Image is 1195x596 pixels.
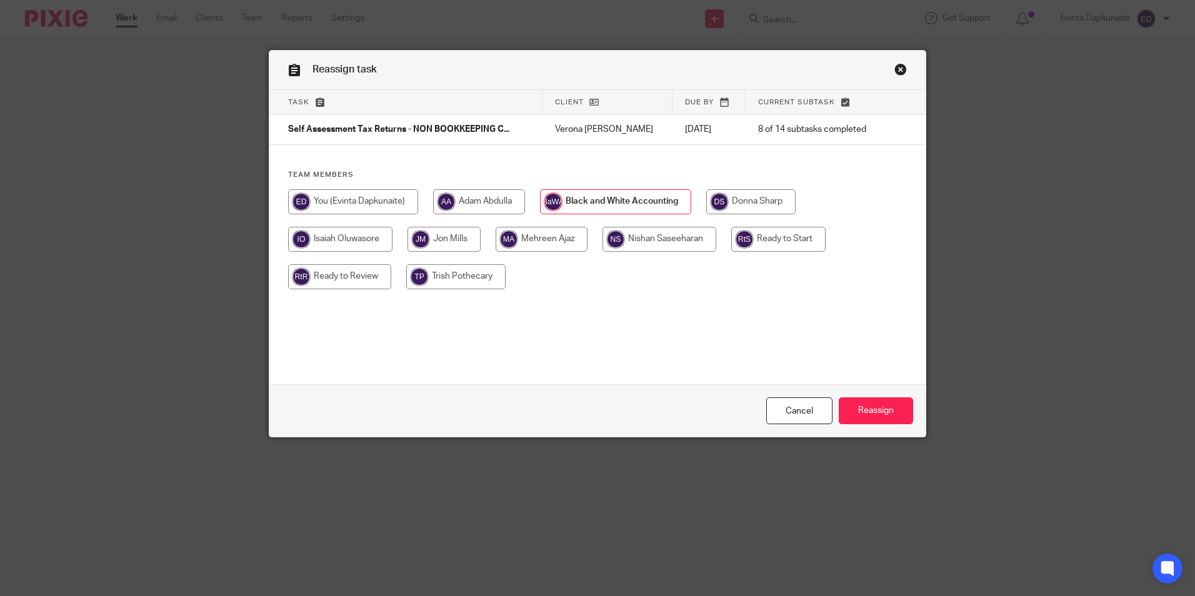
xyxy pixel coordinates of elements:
[894,63,907,80] a: Close this dialog window
[312,64,377,74] span: Reassign task
[288,170,907,180] h4: Team members
[758,99,835,106] span: Current subtask
[685,123,733,136] p: [DATE]
[839,397,913,424] input: Reassign
[685,99,714,106] span: Due by
[288,99,309,106] span: Task
[555,99,584,106] span: Client
[766,397,832,424] a: Close this dialog window
[746,115,886,145] td: 8 of 14 subtasks completed
[288,126,509,134] span: Self Assessment Tax Returns - NON BOOKKEEPING C...
[555,123,660,136] p: Verona [PERSON_NAME]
